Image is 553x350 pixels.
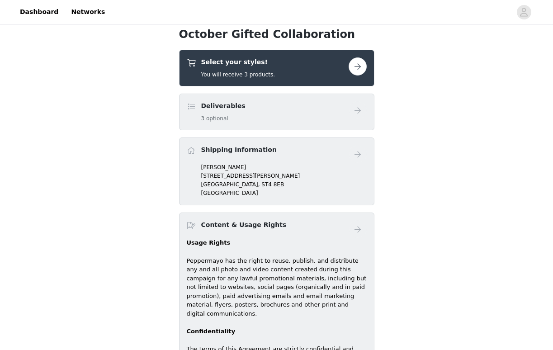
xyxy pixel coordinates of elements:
[179,26,374,43] h1: October Gifted Collaboration
[201,101,246,111] h4: Deliverables
[201,145,277,155] h4: Shipping Information
[66,2,110,22] a: Networks
[201,189,367,197] p: [GEOGRAPHIC_DATA]
[187,328,236,335] strong: Confidentiality
[201,57,275,67] h4: Select your styles!
[14,2,64,22] a: Dashboard
[261,181,284,188] span: ST4 8EB
[201,163,367,171] p: [PERSON_NAME]
[201,114,246,123] h5: 3 optional
[201,220,287,230] h4: Content & Usage Rights
[187,239,231,246] strong: Usage Rights
[179,137,374,206] div: Shipping Information
[201,172,367,180] p: [STREET_ADDRESS][PERSON_NAME]
[201,181,260,188] span: [GEOGRAPHIC_DATA],
[179,50,374,86] div: Select your styles!
[520,5,528,19] div: avatar
[179,94,374,130] div: Deliverables
[201,71,275,79] h5: You will receive 3 products.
